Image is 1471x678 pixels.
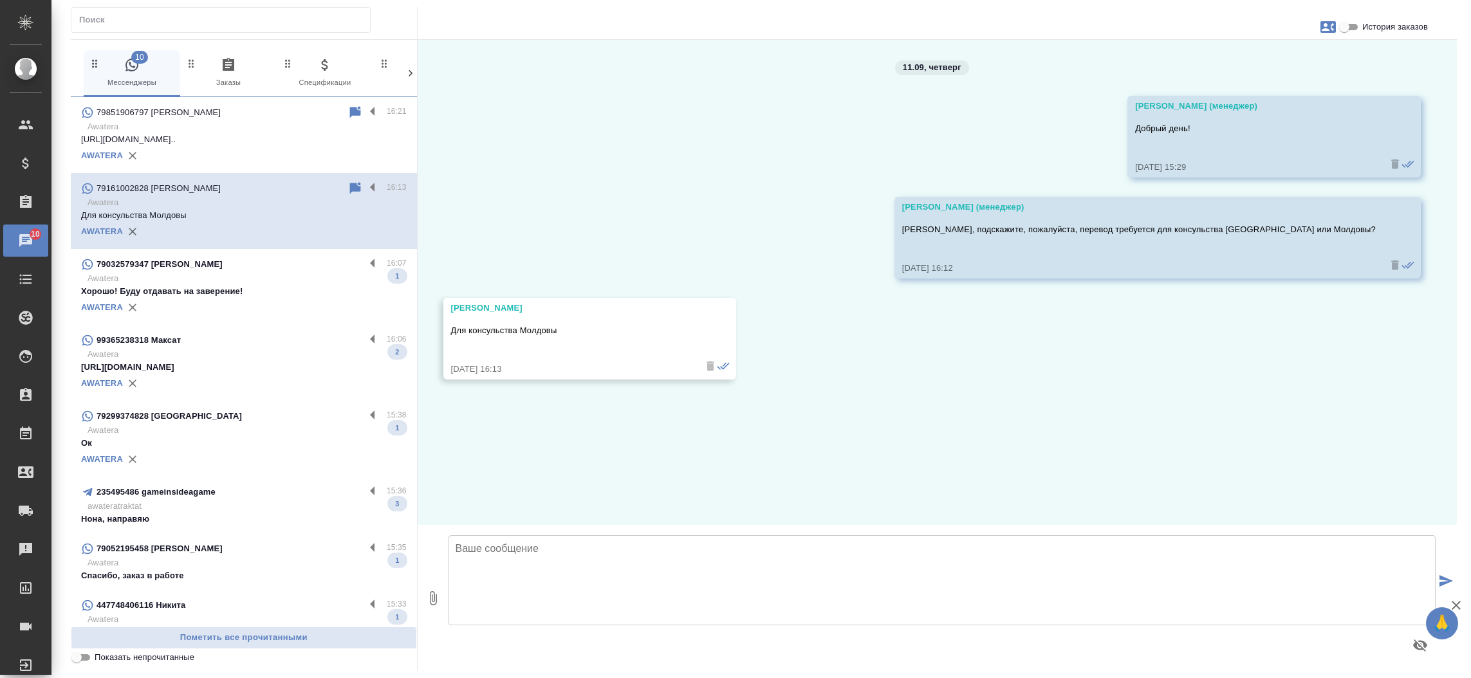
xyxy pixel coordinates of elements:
p: 79032579347 [PERSON_NAME] [97,258,223,271]
a: AWATERA [81,454,123,464]
svg: Зажми и перетащи, чтобы поменять порядок вкладок [185,57,198,69]
span: 1 [387,554,407,567]
div: [PERSON_NAME] (менеджер) [1135,100,1376,113]
span: 🙏 [1431,610,1453,637]
span: Заказы [185,57,272,89]
div: 79032579347 [PERSON_NAME]16:07AwateraХорошо! Буду отдавать на заверение!1AWATERA [71,249,417,325]
p: Для консульства Молдовы [81,209,407,222]
div: [DATE] 16:13 [451,363,692,376]
p: Awatera [88,556,407,569]
div: 235495486 gameinsideagame15:36awateratraktatНона, направяю3 [71,477,417,533]
p: 15:36 [387,484,407,497]
p: Хорошо! Буду отдавать на заверение! [81,285,407,298]
p: 235495486 gameinsideagame [97,486,216,499]
button: Удалить привязку [123,222,142,241]
p: Ок [81,437,407,450]
a: AWATERA [81,151,123,160]
p: [URL][DOMAIN_NAME] [81,361,407,374]
div: Пометить непрочитанным [347,105,363,120]
a: 10 [3,224,48,257]
span: 1 [387,421,407,434]
input: Поиск [79,11,370,29]
div: 79161002828 [PERSON_NAME]16:13AwateraДля консульства МолдовыAWATERA [71,173,417,249]
svg: Зажми и перетащи, чтобы поменять порядок вкладок [378,57,391,69]
span: 2 [387,345,407,358]
button: Удалить привязку [123,146,142,165]
a: AWATERA [81,378,123,388]
div: [PERSON_NAME] [451,302,692,315]
button: Предпросмотр [1405,630,1436,661]
button: 🙏 [1426,607,1458,639]
div: [PERSON_NAME] (менеджер) [902,201,1376,214]
p: 16:07 [387,257,407,270]
p: 16:13 [387,181,407,194]
a: AWATERA [81,226,123,236]
button: Удалить привязку [123,450,142,469]
div: 79052195458 [PERSON_NAME]15:35AwateraСпасибо, заказ в работе1 [71,533,417,590]
p: 16:06 [387,333,407,345]
p: Спасибо, заказ в работе [81,569,407,582]
span: 1 [387,270,407,282]
div: [DATE] 16:12 [902,262,1376,275]
span: 3 [387,497,407,510]
p: Добрый день! [1135,122,1376,135]
div: 79851906797 [PERSON_NAME]16:21Awatera[URL][DOMAIN_NAME]..AWATERA [71,97,417,173]
span: Мессенджеры [89,57,175,89]
button: Пометить все прочитанными [71,627,417,649]
div: 79299374828 [GEOGRAPHIC_DATA]15:38AwateraОк1AWATERA [71,401,417,477]
span: 10 [23,228,48,241]
p: 15:35 [387,541,407,554]
span: Клиенты [378,57,465,89]
p: 15:33 [387,598,407,610]
p: 16:21 [387,105,407,118]
div: [DATE] 15:29 [1135,161,1376,174]
p: 11.09, четверг [903,61,961,74]
p: 79299374828 [GEOGRAPHIC_DATA] [97,410,242,423]
span: Пометить все прочитанными [78,630,410,645]
p: 447748406116 Никита [97,599,186,612]
p: 79052195458 [PERSON_NAME] [97,542,223,555]
span: История заказов [1362,21,1428,33]
p: Awatera [88,348,407,361]
span: Показать непрочитанные [95,651,194,664]
div: 447748406116 Никита15:33Awatera[PERSON_NAME], добрый день, Не подскажите ко...1AWATERA [71,590,417,666]
span: 1 [387,610,407,623]
div: Пометить непрочитанным [347,181,363,196]
button: Удалить привязку [123,374,142,393]
span: Спецификации [282,57,368,89]
p: Awatera [88,272,407,285]
button: Удалить привязку [123,298,142,317]
p: Awatera [88,120,407,133]
a: AWATERA [81,302,123,312]
p: Нона, направяю [81,513,407,526]
button: Заявки [1313,12,1344,42]
p: 79851906797 [PERSON_NAME] [97,106,221,119]
svg: Зажми и перетащи, чтобы поменять порядок вкладок [89,57,101,69]
p: [URL][DOMAIN_NAME].. [81,133,407,146]
p: [PERSON_NAME], подскажите, пожалуйста, перевод требуется для консульства [GEOGRAPHIC_DATA] или Мо... [902,223,1376,236]
p: Awatera [88,196,407,209]
p: Awatera [88,424,407,437]
span: 10 [131,51,148,64]
p: 99365238318 Максат [97,334,181,347]
svg: Зажми и перетащи, чтобы поменять порядок вкладок [282,57,294,69]
p: awateratraktat [88,500,407,513]
p: 79161002828 [PERSON_NAME] [97,182,221,195]
p: [PERSON_NAME], добрый день, Не подскажите ко... [81,626,407,639]
p: Для консульства Молдовы [451,324,692,337]
p: Awatera [88,613,407,626]
p: 15:38 [387,408,407,421]
div: 99365238318 Максат16:06Awatera[URL][DOMAIN_NAME]2AWATERA [71,325,417,401]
